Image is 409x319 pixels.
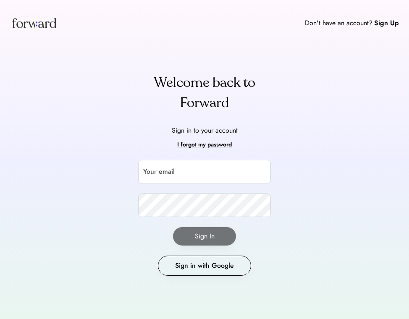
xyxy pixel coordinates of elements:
[173,227,236,246] button: Sign In
[158,256,251,276] button: Sign in with Google
[374,18,399,28] div: Sign Up
[10,10,58,36] img: Forward logo
[305,18,372,28] div: Don't have an account?
[172,126,238,136] div: Sign in to your account
[177,140,232,150] div: I forgot my password
[138,73,271,113] div: Welcome back to Forward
